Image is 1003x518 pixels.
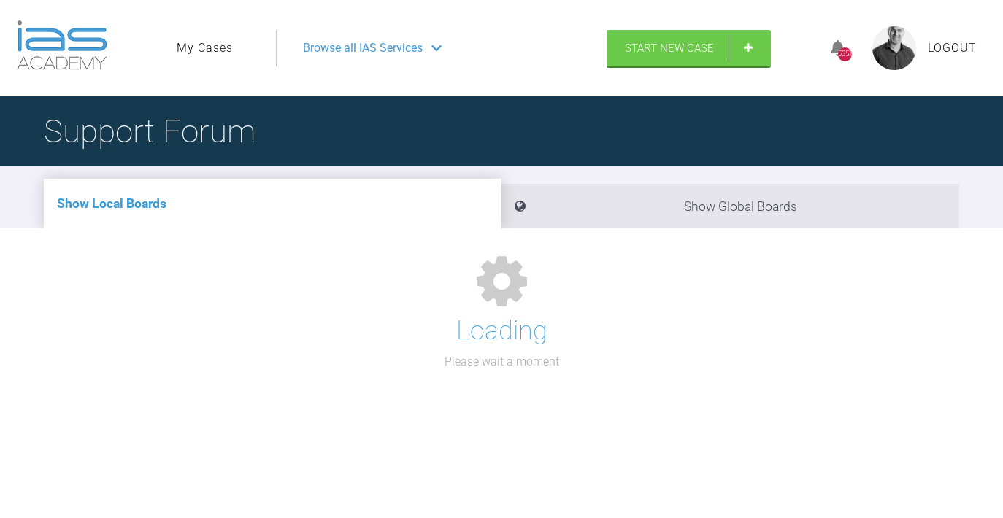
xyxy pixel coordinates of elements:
p: Please wait a moment [445,352,559,371]
li: Show Global Boards [502,184,959,228]
h1: Support Forum [44,106,255,157]
a: Start New Case [607,30,771,66]
a: Logout [928,39,977,58]
span: Start New Case [625,42,714,55]
a: My Cases [177,39,233,58]
img: profile.png [872,26,916,70]
img: logo-light.3e3ef733.png [17,20,107,70]
h1: Loading [456,310,547,352]
li: Show Local Boards [44,179,502,228]
span: Browse all IAS Services [303,39,423,58]
div: 5351 [838,47,852,61]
